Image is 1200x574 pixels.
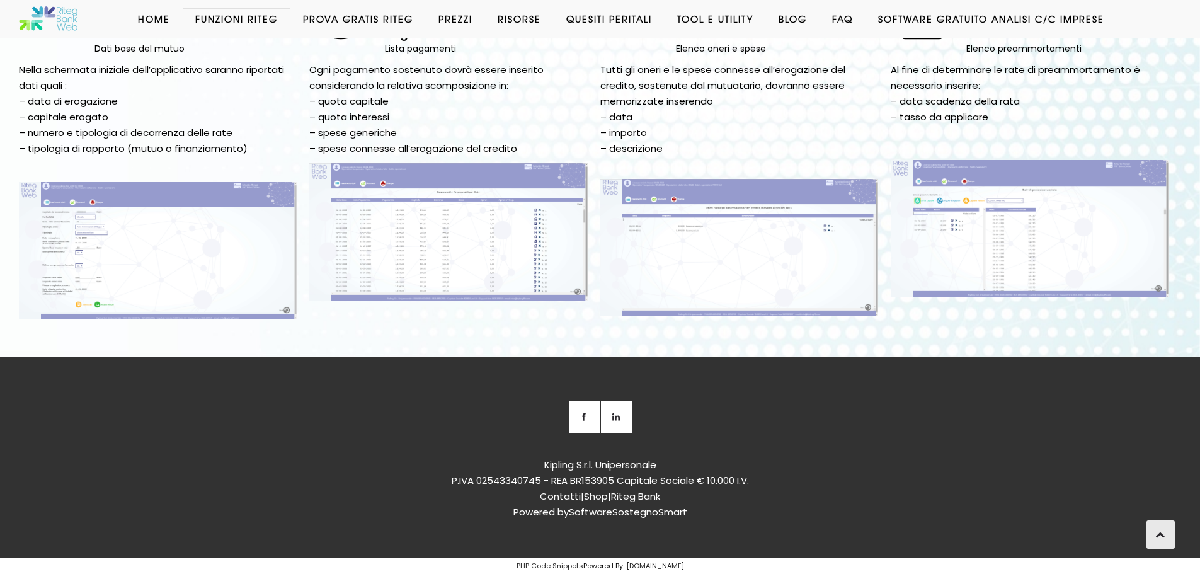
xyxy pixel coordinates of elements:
p: Nella schermata iniziale dell’applicativo saranno riportati dati quali : – data di erogazione – c... [19,62,297,157]
a: Tool e Utility [665,13,766,25]
a: Contatti [540,490,581,503]
a: Shop [584,490,608,503]
a: Riteg Bank [611,490,660,503]
a: Risorse [485,13,554,25]
img: Riteg Bank Web - Elenco dei pagamenti del mutuo [309,163,587,301]
a: Prezzi [426,13,485,25]
div: Elenco oneri e spese [676,42,878,55]
p: Ogni pagamento sostenuto dovrà essere inserito considerando la relativa scomposizione in: – quota... [309,62,587,157]
a: LinkedIN [600,401,632,433]
a: Funzioni Riteg [183,13,290,25]
p: Tutti gli oneri e le spese connesse all’erogazione del credito, sostenute dal mutuatario, dovrann... [600,62,878,157]
a: Home [125,13,183,25]
img: Riteg Bank Web - Rate di preammortamento [891,160,1169,297]
a: Blog [766,13,820,25]
p: Al fine di determinare le rate di preammortamento è necessario inserire: – data scadenza della ra... [891,62,1169,125]
a: PHP Code Snippets [517,561,583,571]
img: Riteg Bank Web - Elenco oneri e spese [600,179,878,316]
a: Facebook [568,401,600,433]
a: SoftwareSostegnoSmart [569,505,687,519]
div: Elenco preammortamenti [966,42,1169,55]
div: Lista pagamenti [385,42,587,55]
a: [DOMAIN_NAME] [626,561,684,571]
div: Kipling S.r.l. Unipersonale P.IVA 02543340745 - REA BR153905 Capitale Sociale € 10.000 I.V. | | P... [229,457,972,539]
a: Prova Gratis Riteg [290,13,426,25]
img: Riteg Bank Web - Dati base mutuo [19,182,297,319]
a: Quesiti Peritali [554,13,665,25]
a: Faq [820,13,866,25]
a: Software GRATUITO analisi c/c imprese [866,13,1117,25]
img: Software anatocismo e usura bancaria [19,6,79,32]
div: Dati base del mutuo [94,42,297,55]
